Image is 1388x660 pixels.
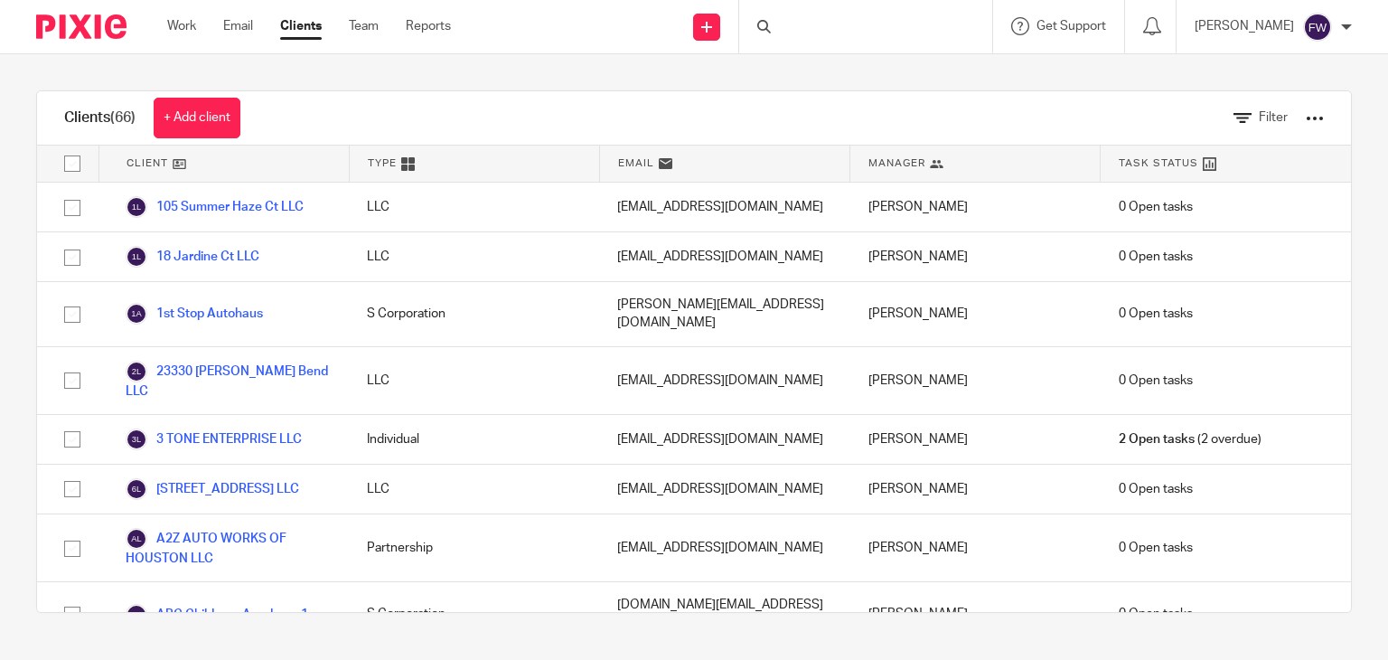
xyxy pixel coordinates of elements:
[1119,430,1195,448] span: 2 Open tasks
[406,17,451,35] a: Reports
[126,478,299,500] a: [STREET_ADDRESS] LLC
[1119,539,1193,557] span: 0 Open tasks
[1119,480,1193,498] span: 0 Open tasks
[1303,13,1332,42] img: svg%3E
[618,156,654,171] span: Email
[126,196,304,218] a: 105 Summer Haze Ct LLC
[126,303,263,325] a: 1st Stop Autohaus
[599,232,849,281] div: [EMAIL_ADDRESS][DOMAIN_NAME]
[280,17,322,35] a: Clients
[1119,372,1193,390] span: 0 Open tasks
[36,14,127,39] img: Pixie
[1119,430,1261,448] span: (2 overdue)
[599,183,849,231] div: [EMAIL_ADDRESS][DOMAIN_NAME]
[223,17,253,35] a: Email
[599,514,849,581] div: [EMAIL_ADDRESS][DOMAIN_NAME]
[850,282,1101,346] div: [PERSON_NAME]
[126,528,331,568] a: A2Z AUTO WORKS OF HOUSTON LLC
[1259,111,1288,124] span: Filter
[126,478,147,500] img: svg%3E
[110,110,136,125] span: (66)
[850,465,1101,514] div: [PERSON_NAME]
[599,415,849,464] div: [EMAIL_ADDRESS][DOMAIN_NAME]
[1119,305,1193,323] span: 0 Open tasks
[850,232,1101,281] div: [PERSON_NAME]
[349,465,599,514] div: LLC
[126,604,147,626] img: svg%3E
[126,604,308,626] a: ABC Childrens Acadamy 1
[167,17,196,35] a: Work
[126,528,147,550] img: svg%3E
[1119,248,1193,266] span: 0 Open tasks
[599,347,849,414] div: [EMAIL_ADDRESS][DOMAIN_NAME]
[126,246,259,268] a: 18 Jardine Ct LLC
[154,98,240,138] a: + Add client
[599,282,849,346] div: [PERSON_NAME][EMAIL_ADDRESS][DOMAIN_NAME]
[1119,605,1193,623] span: 0 Open tasks
[868,156,925,171] span: Manager
[1119,198,1193,216] span: 0 Open tasks
[850,514,1101,581] div: [PERSON_NAME]
[64,108,136,127] h1: Clients
[349,514,599,581] div: Partnership
[349,17,379,35] a: Team
[349,232,599,281] div: LLC
[126,429,302,450] a: 3 TONE ENTERPRISE LLC
[599,582,849,646] div: [DOMAIN_NAME][EMAIL_ADDRESS][DOMAIN_NAME]
[126,303,147,325] img: svg%3E
[349,183,599,231] div: LLC
[1195,17,1294,35] p: [PERSON_NAME]
[850,582,1101,646] div: [PERSON_NAME]
[349,582,599,646] div: S Corporation
[850,347,1101,414] div: [PERSON_NAME]
[850,183,1101,231] div: [PERSON_NAME]
[1036,20,1106,33] span: Get Support
[368,156,397,171] span: Type
[850,415,1101,464] div: [PERSON_NAME]
[126,246,147,268] img: svg%3E
[55,146,89,181] input: Select all
[126,429,147,450] img: svg%3E
[349,347,599,414] div: LLC
[126,361,147,382] img: svg%3E
[126,196,147,218] img: svg%3E
[349,282,599,346] div: S Corporation
[1119,156,1198,171] span: Task Status
[126,361,331,401] a: 23330 [PERSON_NAME] Bend LLC
[599,465,849,514] div: [EMAIL_ADDRESS][DOMAIN_NAME]
[349,415,599,464] div: Individual
[127,156,168,171] span: Client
